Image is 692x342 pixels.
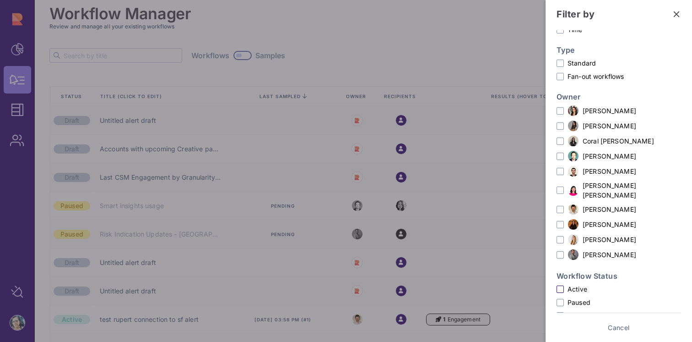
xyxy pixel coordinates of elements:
img: 3430032144642_25bcc722efb512d33510_32.jpg [568,136,578,146]
label: Paused [557,298,681,307]
label: [PERSON_NAME] [557,165,681,177]
label: Active [557,284,681,294]
h1: Filter by [557,7,595,21]
label: [PERSON_NAME] [557,219,681,230]
label: [PERSON_NAME] [PERSON_NAME] [557,181,681,200]
img: 3871632157333_ee40b173f3f9af1a7fcb_32.jpg [568,185,578,196]
h2: Type [557,45,681,55]
label: [PERSON_NAME] [557,120,681,132]
label: [PERSON_NAME] [557,204,681,215]
label: Fan-out workflows [557,72,681,81]
img: 6457642772326_2247c5fd8f8a502873bb_32.png [568,105,578,116]
img: 3559955072689_5ff1ca712b598f62db3d_32.jpg [568,121,578,131]
img: 1351559137985_24d1c1c48e3f744f13bf_32.jpg [568,166,578,177]
h2: Owner [557,92,681,101]
img: 816212818916_4c7256b63df2c78491d7_32.png [568,234,578,245]
label: [PERSON_NAME] [557,249,681,260]
label: [PERSON_NAME] [557,234,681,245]
img: 5321600935056_11a191f2609ffbf010a3_32.jpg [568,219,578,230]
h2: Workflow Status [557,271,681,281]
label: Coral [PERSON_NAME] [557,135,681,147]
label: [PERSON_NAME] [557,150,681,162]
label: Standard [557,58,681,68]
img: 9137139073652_81250423bda472dcd80a_32.png [568,151,578,161]
label: [PERSON_NAME] [557,105,681,116]
img: 7530139536612_24487aea9d702d60db16_32.png [568,204,578,215]
img: 7662619556629_2c1093bde4b42039e029_32.jpg [568,249,578,260]
label: Draft [557,311,681,320]
span: Cancel [608,323,629,332]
